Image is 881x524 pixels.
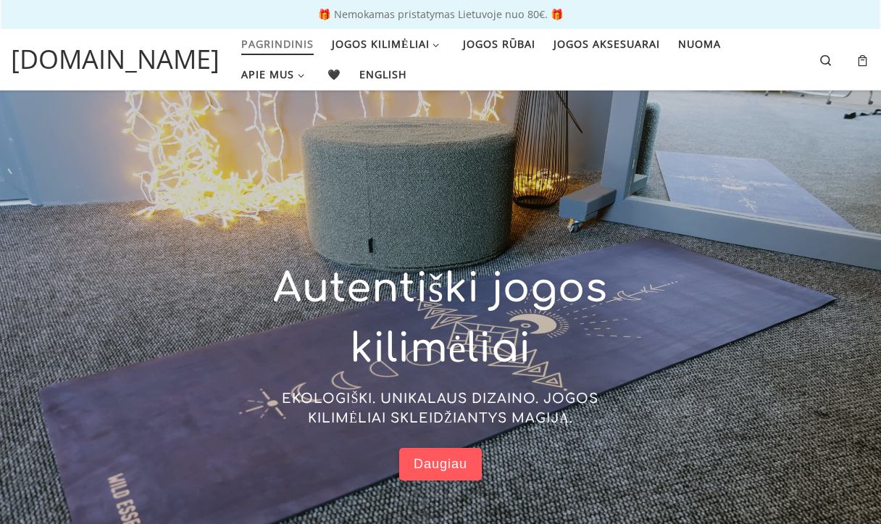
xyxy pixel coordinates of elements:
span: Jogos rūbai [463,29,535,56]
span: Daugiau [414,456,467,473]
span: Apie mus [241,59,294,86]
p: 🎁 Nemokamas pristatymas Lietuvoje nuo 80€. 🎁 [14,9,867,20]
span: Nuoma [678,29,721,56]
span: Autentiški jogos kilimėliai [273,267,608,371]
a: English [355,59,412,90]
a: Jogos aksesuarai [549,29,665,59]
a: [DOMAIN_NAME] [11,40,220,79]
a: Jogos kilimėliai [327,29,449,59]
a: Jogos rūbai [459,29,540,59]
a: Nuoma [674,29,726,59]
a: Daugiau [399,448,482,481]
span: 🖤 [327,59,341,86]
span: Jogos kilimėliai [332,29,430,56]
span: Pagrindinis [241,29,314,56]
span: English [359,59,407,86]
a: Pagrindinis [237,29,319,59]
span: Jogos aksesuarai [554,29,660,56]
span: EKOLOGIŠKI. UNIKALAUS DIZAINO. JOGOS KILIMĖLIAI SKLEIDŽIANTYS MAGIJĄ. [282,391,598,425]
a: 🖤 [323,59,346,90]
